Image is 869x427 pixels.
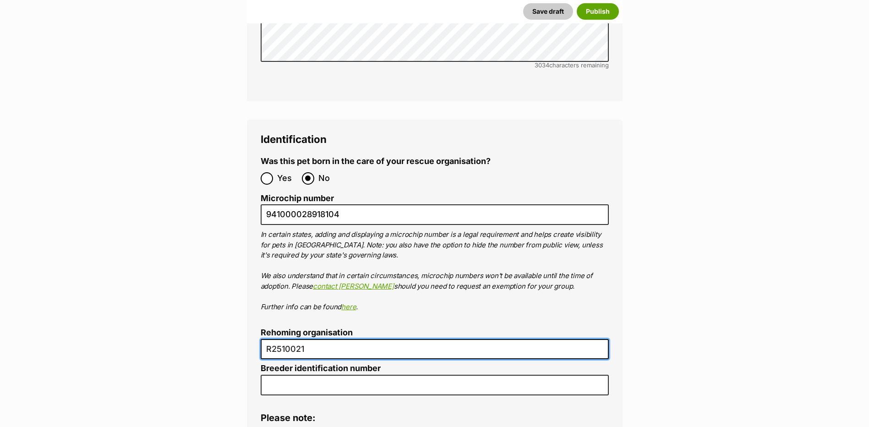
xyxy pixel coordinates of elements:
label: Rehoming organisation [261,328,609,338]
label: Breeder identification number [261,364,609,373]
label: Was this pet born in the care of your rescue organisation? [261,157,491,166]
span: Yes [277,172,297,185]
p: In certain states, adding and displaying a microchip number is a legal requirement and helps crea... [261,230,609,312]
span: No [318,172,339,185]
h4: Please note: [261,412,609,424]
button: Save draft [523,3,573,20]
span: 3034 [535,61,549,69]
a: contact [PERSON_NAME] [313,282,394,290]
span: Identification [261,133,327,145]
button: Publish [577,3,619,20]
label: Microchip number [261,194,609,203]
div: characters remaining [261,62,609,69]
a: here [341,302,356,311]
